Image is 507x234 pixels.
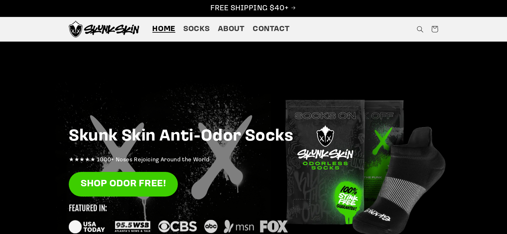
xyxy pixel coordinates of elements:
summary: Search [413,22,427,36]
a: SHOP ODOR FREE! [69,172,178,197]
span: Home [152,24,175,34]
span: About [218,24,245,34]
span: Socks [183,24,210,34]
strong: Skunk Skin Anti-Odor Socks [69,128,294,145]
a: About [214,20,249,38]
p: ★★★★★ 1000+ Noses Rejoicing Around the World [69,155,438,165]
img: new_featured_logos_1_small.svg [69,205,288,233]
a: Socks [179,20,214,38]
a: Home [148,20,179,38]
p: FREE SHIPPING $40+ [7,4,500,13]
a: Contact [249,20,294,38]
span: Contact [253,24,289,34]
img: Skunk Skin Anti-Odor Socks. [69,21,139,37]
